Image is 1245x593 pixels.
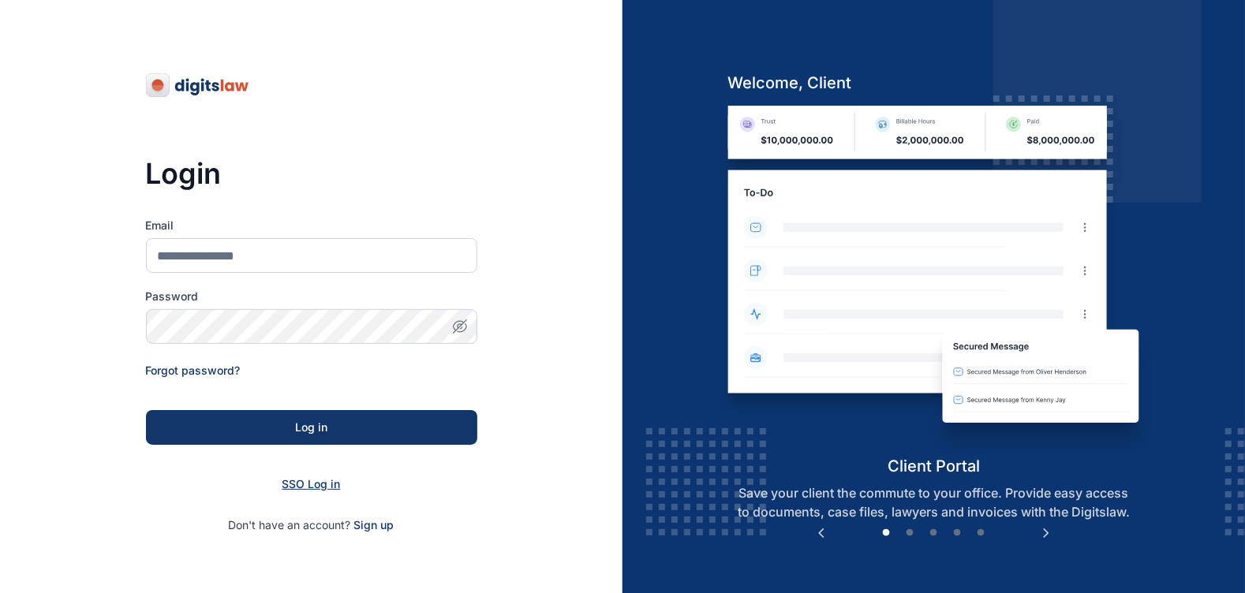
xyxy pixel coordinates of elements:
[171,420,452,435] div: Log in
[146,289,477,304] label: Password
[715,483,1153,521] p: Save your client the commute to your office. Provide easy access to documents, case files, lawyer...
[715,106,1153,455] img: client-portal
[813,525,829,541] button: Previous
[354,517,394,533] span: Sign up
[715,72,1153,94] h5: welcome, client
[926,525,942,541] button: 3
[715,455,1153,477] h5: client portal
[950,525,966,541] button: 4
[354,518,394,531] a: Sign up
[282,477,341,490] a: SSO Log in
[879,525,895,541] button: 1
[146,364,241,377] a: Forgot password?
[974,525,989,541] button: 5
[146,410,477,445] button: Log in
[146,517,477,533] p: Don't have an account?
[903,525,918,541] button: 2
[146,218,477,233] label: Email
[146,158,477,189] h3: Login
[146,73,250,98] img: digitslaw-logo
[1038,525,1054,541] button: Next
